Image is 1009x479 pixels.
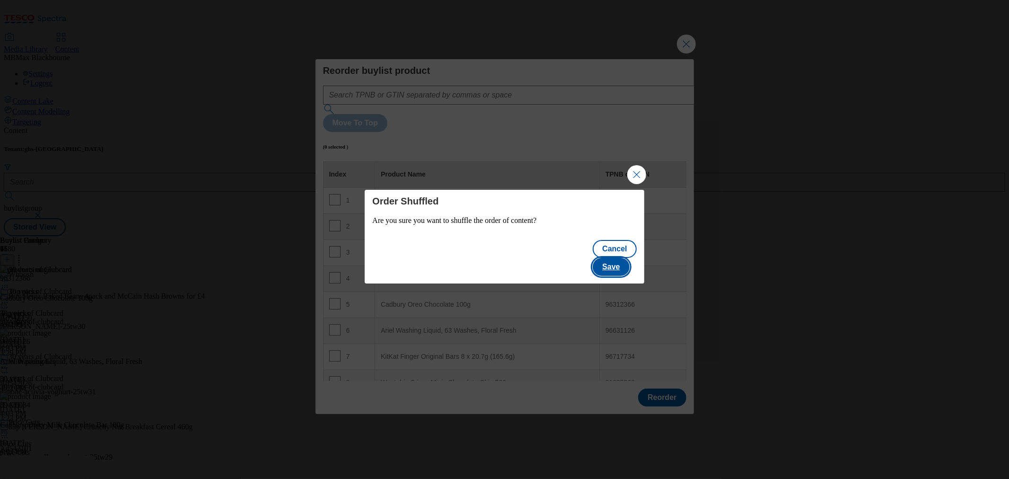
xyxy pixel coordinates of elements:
button: Close Modal [627,165,646,184]
button: Cancel [593,240,636,258]
div: Modal [365,190,644,284]
button: Save [593,258,629,276]
h4: Order Shuffled [372,195,637,207]
p: Are you sure you want to shuffle the order of content? [372,216,637,225]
